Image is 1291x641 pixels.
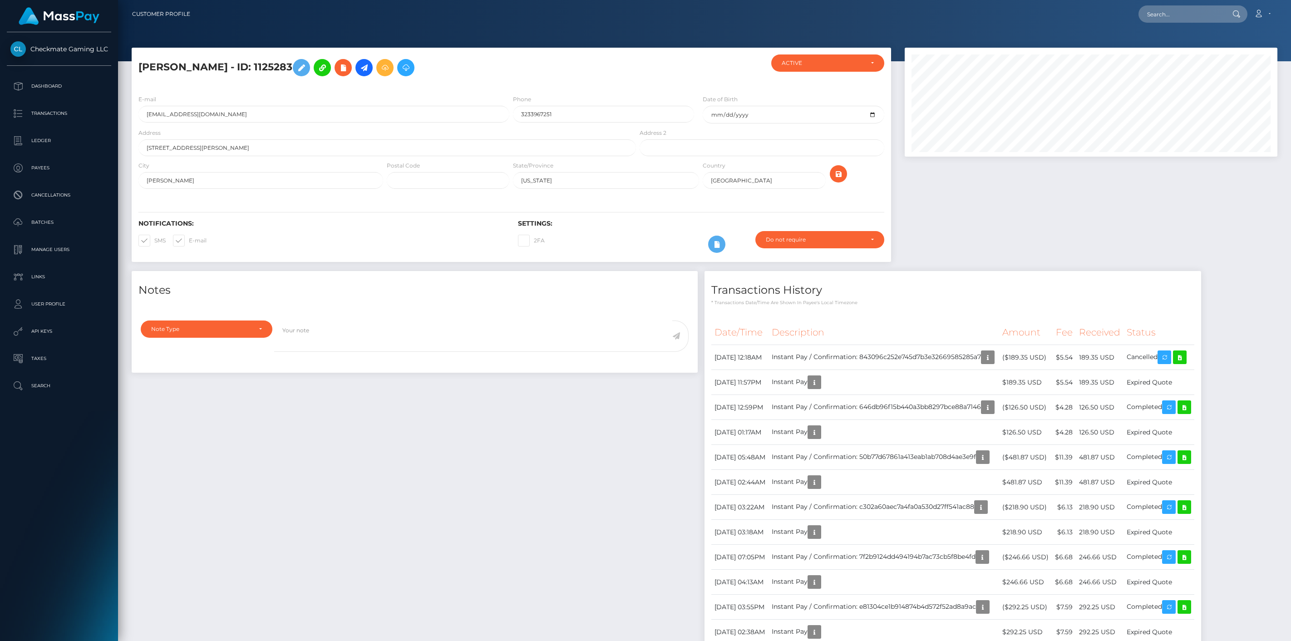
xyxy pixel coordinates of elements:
td: 126.50 USD [1076,395,1123,420]
span: Checkmate Gaming LLC [7,45,111,53]
td: Instant Pay / Confirmation: 7f2b9124dd494194b7ac73cb5f8be4fd [769,545,999,570]
td: $6.68 [1052,545,1076,570]
td: ($292.25 USD) [999,595,1052,620]
td: Instant Pay [769,420,999,445]
label: Phone [513,95,531,104]
a: Dashboard [7,75,111,98]
button: Do not require [755,231,884,248]
td: Expired Quote [1123,420,1194,445]
td: Instant Pay / Confirmation: 843096c252e745d7b3e32669585285a7 [769,345,999,370]
img: MassPay Logo [19,7,99,25]
td: 246.66 USD [1076,570,1123,595]
td: [DATE] 03:22AM [711,495,769,520]
td: Expired Quote [1123,470,1194,495]
p: * Transactions date/time are shown in payee's local timezone [711,299,1194,306]
td: $11.39 [1052,470,1076,495]
td: Instant Pay / Confirmation: 646db96f15b440a3bb8297bce88a7146 [769,395,999,420]
td: [DATE] 01:17AM [711,420,769,445]
td: Completed [1123,545,1194,570]
td: 189.35 USD [1076,370,1123,395]
h4: Transactions History [711,282,1194,298]
div: ACTIVE [782,59,863,67]
td: Instant Pay [769,370,999,395]
p: Batches [10,216,108,229]
th: Description [769,320,999,345]
a: Links [7,266,111,288]
td: Expired Quote [1123,370,1194,395]
label: SMS [138,235,166,247]
td: $6.68 [1052,570,1076,595]
td: $11.39 [1052,445,1076,470]
td: $481.87 USD [999,470,1052,495]
button: ACTIVE [771,54,884,72]
td: Instant Pay [769,570,999,595]
td: Instant Pay / Confirmation: c302a60aec7a4fa0a530d27ff541ac88 [769,495,999,520]
td: ($481.87 USD) [999,445,1052,470]
td: Completed [1123,445,1194,470]
td: 126.50 USD [1076,420,1123,445]
td: $6.13 [1052,520,1076,545]
p: Payees [10,161,108,175]
p: Cancellations [10,188,108,202]
td: Expired Quote [1123,520,1194,545]
h6: Notifications: [138,220,504,227]
th: Status [1123,320,1194,345]
td: [DATE] 03:55PM [711,595,769,620]
p: Dashboard [10,79,108,93]
p: Links [10,270,108,284]
img: Checkmate Gaming LLC [10,41,26,57]
td: Instant Pay / Confirmation: 50b77d67861a413eab1ab708d4ae3e9f [769,445,999,470]
a: Batches [7,211,111,234]
a: Search [7,375,111,397]
p: Ledger [10,134,108,148]
td: [DATE] 12:18AM [711,345,769,370]
a: Manage Users [7,238,111,261]
label: E-mail [138,95,156,104]
a: Initiate Payout [355,59,373,76]
a: Payees [7,157,111,179]
label: State/Province [513,162,553,170]
td: $218.90 USD [999,520,1052,545]
label: Date of Birth [703,95,738,104]
td: $5.54 [1052,370,1076,395]
p: Taxes [10,352,108,365]
td: Completed [1123,395,1194,420]
div: Note Type [151,325,251,333]
td: 292.25 USD [1076,595,1123,620]
td: [DATE] 03:18AM [711,520,769,545]
td: 218.90 USD [1076,520,1123,545]
label: City [138,162,149,170]
td: $4.28 [1052,395,1076,420]
td: 189.35 USD [1076,345,1123,370]
td: Instant Pay [769,470,999,495]
td: [DATE] 07:05PM [711,545,769,570]
td: [DATE] 02:44AM [711,470,769,495]
td: Instant Pay [769,520,999,545]
a: API Keys [7,320,111,343]
td: ($246.66 USD) [999,545,1052,570]
a: User Profile [7,293,111,316]
a: Cancellations [7,184,111,207]
a: Taxes [7,347,111,370]
a: Customer Profile [132,5,190,24]
td: ($189.35 USD) [999,345,1052,370]
p: User Profile [10,297,108,311]
a: Ledger [7,129,111,152]
td: 246.66 USD [1076,545,1123,570]
td: 481.87 USD [1076,470,1123,495]
p: Search [10,379,108,393]
th: Amount [999,320,1052,345]
td: $126.50 USD [999,420,1052,445]
p: Transactions [10,107,108,120]
td: [DATE] 05:48AM [711,445,769,470]
a: Transactions [7,102,111,125]
h4: Notes [138,282,691,298]
td: $246.66 USD [999,570,1052,595]
td: Cancelled [1123,345,1194,370]
td: [DATE] 12:59PM [711,395,769,420]
td: $7.59 [1052,595,1076,620]
td: Completed [1123,495,1194,520]
label: Address 2 [640,129,666,137]
th: Fee [1052,320,1076,345]
td: $189.35 USD [999,370,1052,395]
